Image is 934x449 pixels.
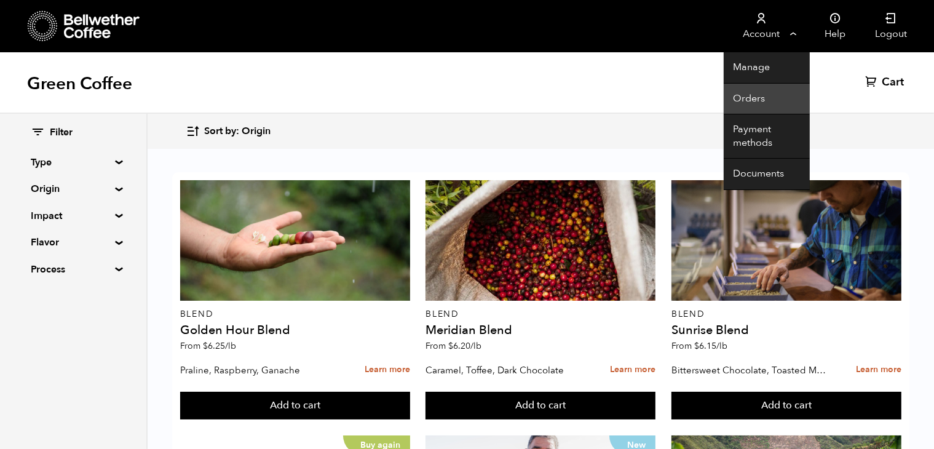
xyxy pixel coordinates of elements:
[180,340,236,352] span: From
[180,324,410,336] h4: Golden Hour Blend
[425,392,655,420] button: Add to cart
[31,181,116,196] summary: Origin
[27,73,132,95] h1: Green Coffee
[31,235,116,250] summary: Flavor
[203,340,236,352] bdi: 6.25
[425,324,655,336] h4: Meridian Blend
[425,340,481,352] span: From
[186,117,271,146] button: Sort by: Origin
[865,75,907,90] a: Cart
[671,340,727,352] span: From
[671,324,901,336] h4: Sunrise Blend
[716,340,727,352] span: /lb
[882,75,904,90] span: Cart
[203,340,208,352] span: $
[671,361,828,379] p: Bittersweet Chocolate, Toasted Marshmallow, Candied Orange, Praline
[50,126,73,140] span: Filter
[694,340,727,352] bdi: 6.15
[180,361,336,379] p: Praline, Raspberry, Ganache
[31,209,116,223] summary: Impact
[204,125,271,138] span: Sort by: Origin
[610,357,655,383] a: Learn more
[694,340,699,352] span: $
[724,84,810,115] a: Orders
[425,310,655,319] p: Blend
[671,392,901,420] button: Add to cart
[671,310,901,319] p: Blend
[856,357,901,383] a: Learn more
[180,392,410,420] button: Add to cart
[724,52,810,84] a: Manage
[31,155,116,170] summary: Type
[724,114,810,159] a: Payment methods
[365,357,410,383] a: Learn more
[180,310,410,319] p: Blend
[448,340,481,352] bdi: 6.20
[425,361,582,379] p: Caramel, Toffee, Dark Chocolate
[724,159,810,190] a: Documents
[225,340,236,352] span: /lb
[470,340,481,352] span: /lb
[31,262,116,277] summary: Process
[448,340,453,352] span: $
